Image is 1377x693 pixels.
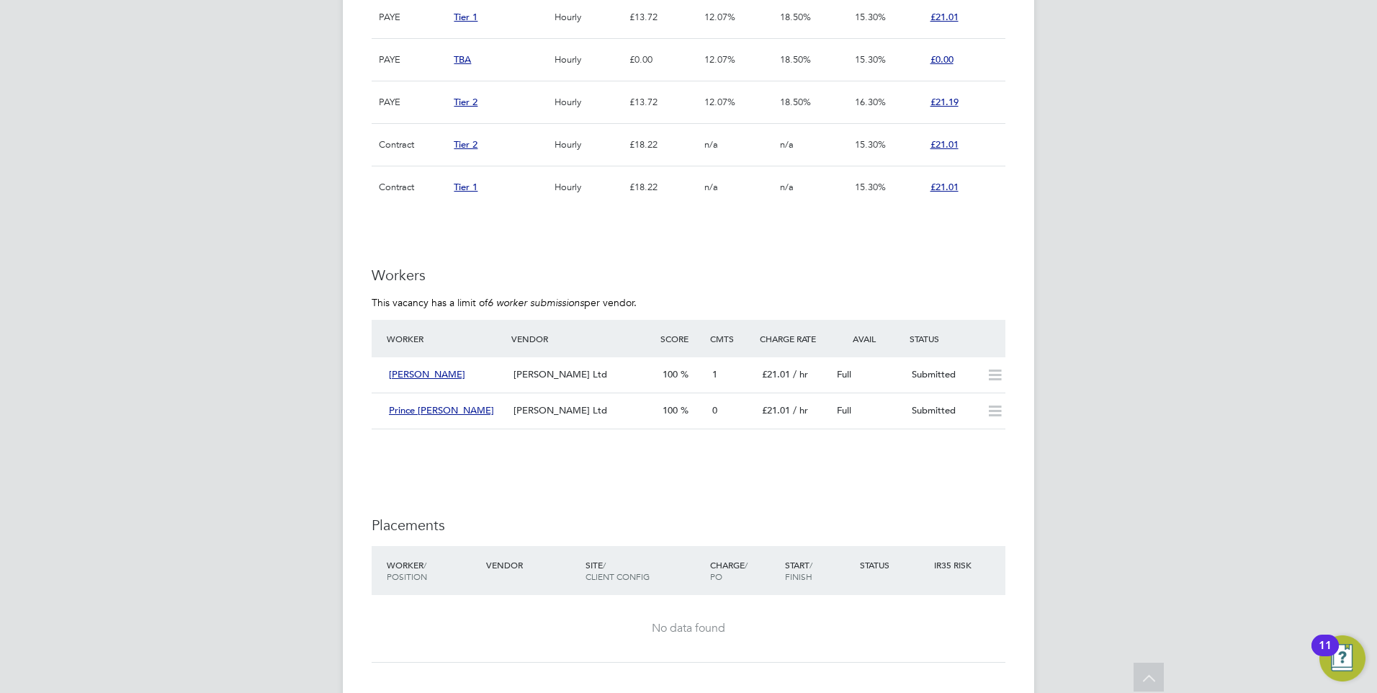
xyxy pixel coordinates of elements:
[930,138,959,151] span: £21.01
[383,326,508,352] div: Worker
[712,404,717,416] span: 0
[663,404,678,416] span: 100
[710,559,748,582] span: / PO
[831,326,906,352] div: Avail
[793,404,808,416] span: / hr
[780,11,811,23] span: 18.50%
[762,404,790,416] span: £21.01
[454,96,477,108] span: Tier 2
[626,124,701,166] div: £18.22
[780,138,794,151] span: n/a
[856,552,931,578] div: Status
[483,552,582,578] div: Vendor
[551,124,626,166] div: Hourly
[1319,635,1365,681] button: Open Resource Center, 11 new notifications
[372,266,1005,285] h3: Workers
[906,326,1005,352] div: Status
[837,404,851,416] span: Full
[906,363,981,387] div: Submitted
[704,138,718,151] span: n/a
[906,399,981,423] div: Submitted
[586,559,650,582] span: / Client Config
[488,296,584,309] em: 6 worker submissions
[704,96,735,108] span: 12.07%
[707,552,781,589] div: Charge
[855,53,886,66] span: 15.30%
[657,326,707,352] div: Score
[855,138,886,151] span: 15.30%
[930,552,980,578] div: IR35 Risk
[762,368,790,380] span: £21.01
[756,326,831,352] div: Charge Rate
[551,166,626,208] div: Hourly
[707,326,756,352] div: Cmts
[513,368,607,380] span: [PERSON_NAME] Ltd
[930,11,959,23] span: £21.01
[454,11,477,23] span: Tier 1
[626,81,701,123] div: £13.72
[704,11,735,23] span: 12.07%
[626,39,701,81] div: £0.00
[387,559,427,582] span: / Position
[780,96,811,108] span: 18.50%
[930,53,954,66] span: £0.00
[375,81,450,123] div: PAYE
[513,404,607,416] span: [PERSON_NAME] Ltd
[551,81,626,123] div: Hourly
[386,621,991,636] div: No data found
[930,181,959,193] span: £21.01
[454,53,471,66] span: TBA
[930,96,959,108] span: £21.19
[704,53,735,66] span: 12.07%
[626,166,701,208] div: £18.22
[454,138,477,151] span: Tier 2
[375,39,450,81] div: PAYE
[855,11,886,23] span: 15.30%
[785,559,812,582] span: / Finish
[712,368,717,380] span: 1
[389,368,465,380] span: [PERSON_NAME]
[780,53,811,66] span: 18.50%
[375,124,450,166] div: Contract
[383,552,483,589] div: Worker
[372,296,1005,309] p: This vacancy has a limit of per vendor.
[389,404,494,416] span: Prince [PERSON_NAME]
[454,181,477,193] span: Tier 1
[582,552,707,589] div: Site
[781,552,856,589] div: Start
[780,181,794,193] span: n/a
[855,96,886,108] span: 16.30%
[663,368,678,380] span: 100
[793,368,808,380] span: / hr
[551,39,626,81] div: Hourly
[508,326,657,352] div: Vendor
[855,181,886,193] span: 15.30%
[837,368,851,380] span: Full
[375,166,450,208] div: Contract
[372,516,1005,535] h3: Placements
[704,181,718,193] span: n/a
[1319,645,1332,664] div: 11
